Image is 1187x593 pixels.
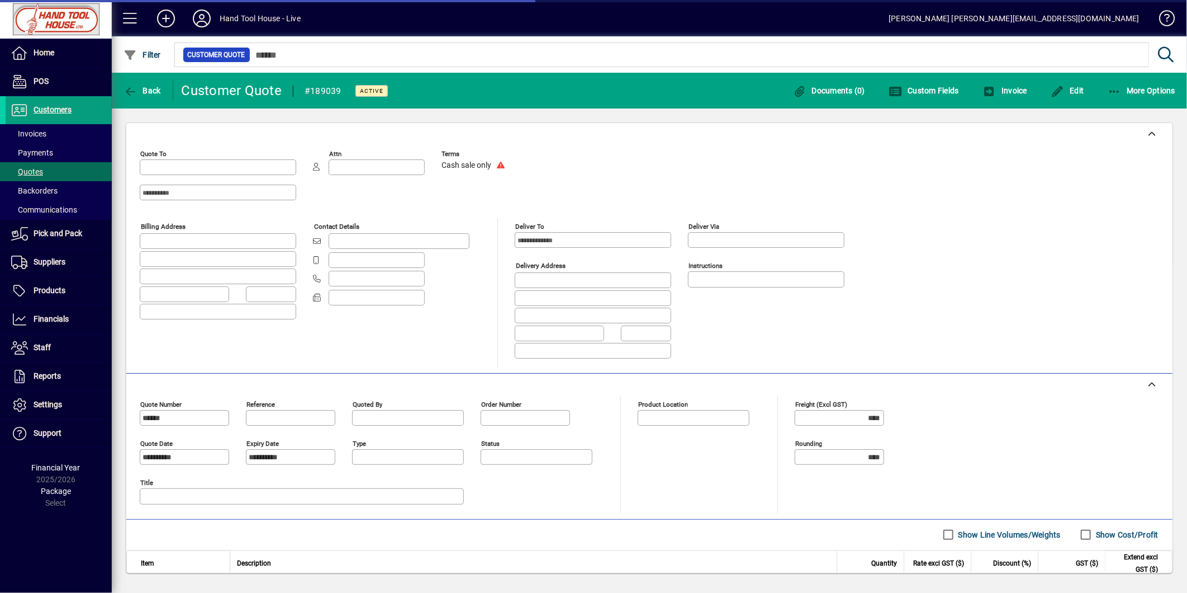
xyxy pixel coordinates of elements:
[34,371,61,380] span: Reports
[6,248,112,276] a: Suppliers
[124,50,161,59] span: Filter
[353,439,366,447] mat-label: Type
[6,68,112,96] a: POS
[121,81,164,101] button: Back
[34,77,49,86] span: POS
[360,87,383,95] span: Active
[638,400,688,408] mat-label: Product location
[1108,86,1176,95] span: More Options
[6,124,112,143] a: Invoices
[6,220,112,248] a: Pick and Pack
[792,86,865,95] span: Documents (0)
[6,363,112,390] a: Reports
[148,8,184,29] button: Add
[11,167,43,176] span: Quotes
[795,400,847,408] mat-label: Freight (excl GST)
[790,81,868,101] button: Documents (0)
[871,557,897,570] span: Quantity
[34,343,51,352] span: Staff
[6,391,112,419] a: Settings
[6,277,112,305] a: Products
[956,529,1061,540] label: Show Line Volumes/Weights
[689,223,719,230] mat-label: Deliver via
[246,439,279,447] mat-label: Expiry date
[1112,551,1158,576] span: Extend excl GST ($)
[1051,86,1084,95] span: Edit
[886,81,962,101] button: Custom Fields
[982,86,1027,95] span: Invoice
[41,487,71,496] span: Package
[140,150,167,158] mat-label: Quote To
[6,39,112,67] a: Home
[6,162,112,181] a: Quotes
[34,286,65,295] span: Products
[1076,557,1098,570] span: GST ($)
[980,81,1030,101] button: Invoice
[1048,81,1087,101] button: Edit
[913,557,964,570] span: Rate excl GST ($)
[1105,81,1179,101] button: More Options
[32,463,80,472] span: Financial Year
[889,86,959,95] span: Custom Fields
[246,400,275,408] mat-label: Reference
[6,200,112,219] a: Communications
[515,223,544,230] mat-label: Deliver To
[140,478,153,486] mat-label: Title
[689,262,723,270] mat-label: Instructions
[6,143,112,162] a: Payments
[34,257,65,266] span: Suppliers
[140,400,182,408] mat-label: Quote number
[112,81,173,101] app-page-header-button: Back
[441,150,509,158] span: Terms
[6,305,112,333] a: Financials
[140,439,173,447] mat-label: Quote date
[889,10,1139,27] div: [PERSON_NAME] [PERSON_NAME][EMAIL_ADDRESS][DOMAIN_NAME]
[34,48,54,57] span: Home
[993,557,1031,570] span: Discount (%)
[141,557,154,570] span: Item
[11,129,46,138] span: Invoices
[305,82,341,100] div: #189039
[237,557,271,570] span: Description
[795,439,822,447] mat-label: Rounding
[188,49,245,60] span: Customer Quote
[34,429,61,437] span: Support
[124,86,161,95] span: Back
[329,150,341,158] mat-label: Attn
[34,229,82,238] span: Pick and Pack
[6,420,112,448] a: Support
[11,205,77,214] span: Communications
[121,45,164,65] button: Filter
[11,148,53,157] span: Payments
[481,400,521,408] mat-label: Order number
[353,400,382,408] mat-label: Quoted by
[34,400,62,409] span: Settings
[220,10,301,27] div: Hand Tool House - Live
[1151,2,1173,39] a: Knowledge Base
[34,314,69,323] span: Financials
[441,161,491,170] span: Cash sale only
[11,186,58,195] span: Backorders
[184,8,220,29] button: Profile
[1094,529,1158,540] label: Show Cost/Profit
[481,439,500,447] mat-label: Status
[182,82,282,100] div: Customer Quote
[6,334,112,362] a: Staff
[6,181,112,200] a: Backorders
[34,105,72,114] span: Customers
